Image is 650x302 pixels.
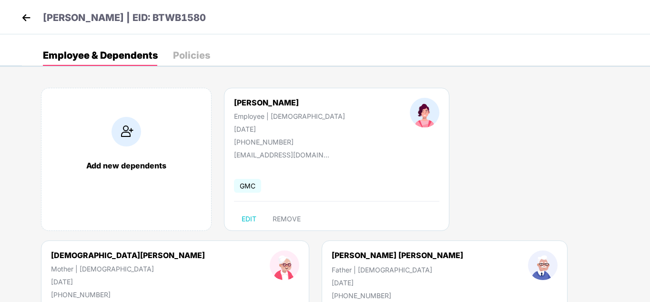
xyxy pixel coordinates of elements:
div: [PHONE_NUMBER] [51,291,205,299]
div: Father | [DEMOGRAPHIC_DATA] [332,266,463,274]
img: profileImage [270,250,299,280]
div: Employee & Dependents [43,51,158,60]
div: [PHONE_NUMBER] [332,292,463,300]
div: [EMAIL_ADDRESS][DOMAIN_NAME] [234,151,329,159]
p: [PERSON_NAME] | EID: BTWB1580 [43,10,206,25]
div: [PERSON_NAME] [PERSON_NAME] [332,250,463,260]
button: EDIT [234,211,264,227]
span: REMOVE [273,215,301,223]
div: [DATE] [332,279,463,287]
div: [PERSON_NAME] [234,98,345,107]
div: Add new dependents [51,161,202,170]
div: [DEMOGRAPHIC_DATA][PERSON_NAME] [51,250,205,260]
img: profileImage [410,98,439,127]
div: Employee | [DEMOGRAPHIC_DATA] [234,112,345,120]
div: [DATE] [234,125,345,133]
img: back [19,10,33,25]
span: EDIT [242,215,256,223]
img: profileImage [528,250,558,280]
div: [DATE] [51,278,205,286]
div: Mother | [DEMOGRAPHIC_DATA] [51,265,205,273]
span: GMC [234,179,261,193]
div: Policies [173,51,210,60]
img: addIcon [112,117,141,146]
button: REMOVE [265,211,308,227]
div: [PHONE_NUMBER] [234,138,345,146]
